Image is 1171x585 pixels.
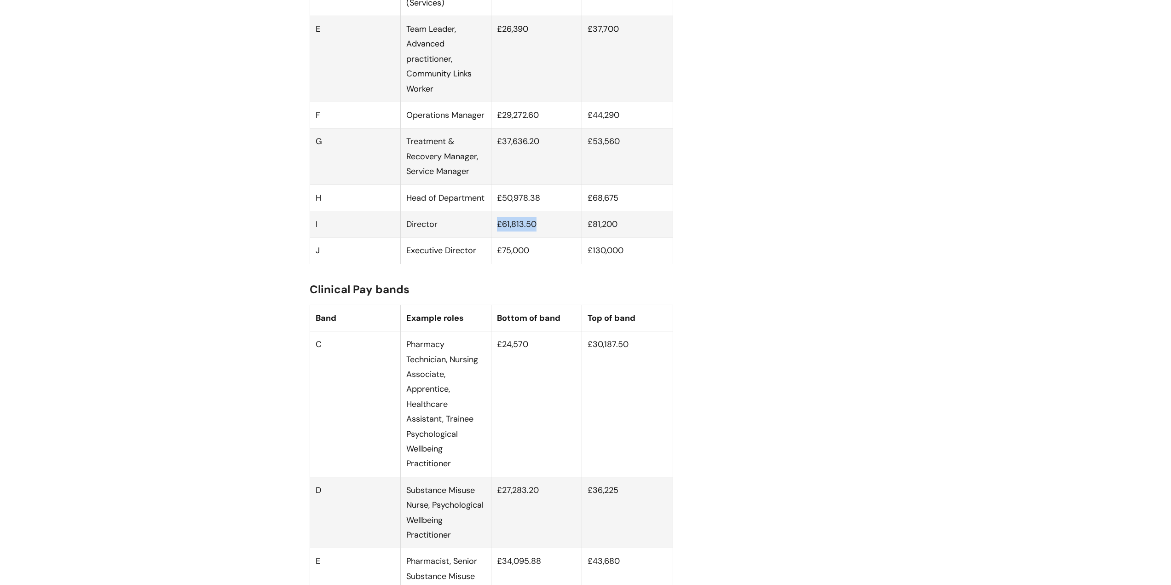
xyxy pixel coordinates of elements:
td: £26,390 [491,16,582,102]
td: H [310,185,400,211]
td: Director [400,211,491,237]
td: £75,000 [491,237,582,264]
td: £50,978.38 [491,185,582,211]
td: £53,560 [582,128,673,185]
td: Pharmacy Technician, Nursing Associate, Apprentice, Healthcare Assistant, Trainee Psychological W... [400,331,491,477]
td: £37,636.20 [491,128,582,185]
td: £30,187.50 [582,331,673,477]
td: £130,000 [582,237,673,264]
span: Clinical Pay bands [310,282,410,296]
td: £68,675 [582,185,673,211]
td: £27,283.20 [491,477,582,548]
td: C [310,331,400,477]
td: £24,570 [491,331,582,477]
td: £37,700 [582,16,673,102]
td: Executive Director [400,237,491,264]
th: Top of band [582,305,673,331]
td: J [310,237,400,264]
td: £44,290 [582,102,673,128]
td: I [310,211,400,237]
td: F [310,102,400,128]
td: £29,272.60 [491,102,582,128]
td: Head of Department [400,185,491,211]
td: £61,813.50 [491,211,582,237]
td: G [310,128,400,185]
th: Example roles [400,305,491,331]
td: Operations Manager [400,102,491,128]
td: Treatment & Recovery Manager, Service Manager [400,128,491,185]
th: Bottom of band [491,305,582,331]
td: Team Leader, Advanced practitioner, Community Links Worker [400,16,491,102]
th: Band [310,305,400,331]
td: £36,225 [582,477,673,548]
td: D [310,477,400,548]
td: £81,200 [582,211,673,237]
td: E [310,16,400,102]
td: Substance Misuse Nurse, Psychological Wellbeing Practitioner [400,477,491,548]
